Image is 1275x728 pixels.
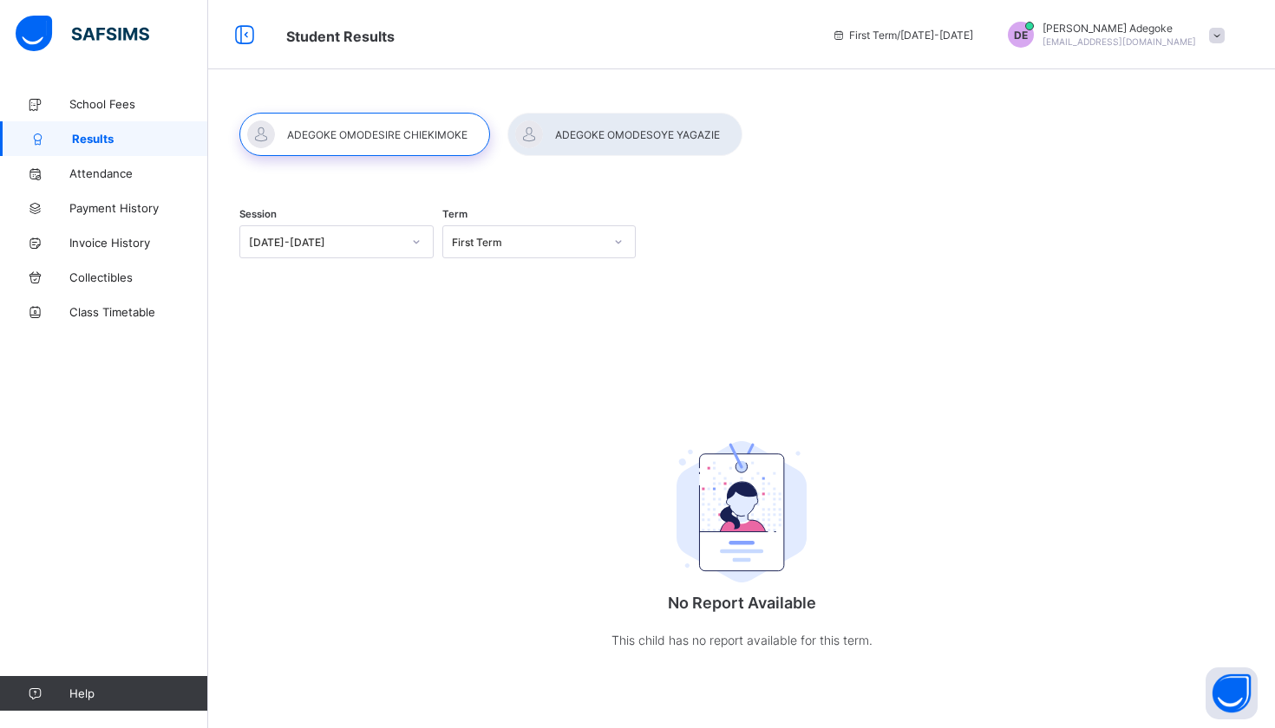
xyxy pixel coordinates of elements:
span: Class Timetable [69,305,208,319]
div: First Term [452,236,605,249]
span: Collectibles [69,270,208,284]
span: DE [1014,29,1028,42]
span: Payment History [69,201,208,215]
span: Invoice History [69,236,208,250]
div: DeborahAdegoke [991,22,1233,48]
img: safsims [16,16,149,52]
span: Session [239,208,277,220]
button: Open asap [1206,667,1258,719]
span: Term [442,208,467,220]
p: This child has no report available for this term. [568,629,915,651]
div: [DATE]-[DATE] [249,236,402,249]
span: Results [72,132,208,146]
div: No Report Available [568,393,915,686]
span: [EMAIL_ADDRESS][DOMAIN_NAME] [1043,36,1196,47]
span: Attendance [69,166,208,180]
img: student.207b5acb3037b72b59086e8b1a17b1d0.svg [677,441,807,583]
span: Student Results [286,28,395,45]
span: School Fees [69,97,208,111]
span: [PERSON_NAME] Adegoke [1043,22,1196,35]
span: Help [69,686,207,700]
span: session/term information [832,29,973,42]
p: No Report Available [568,594,915,612]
